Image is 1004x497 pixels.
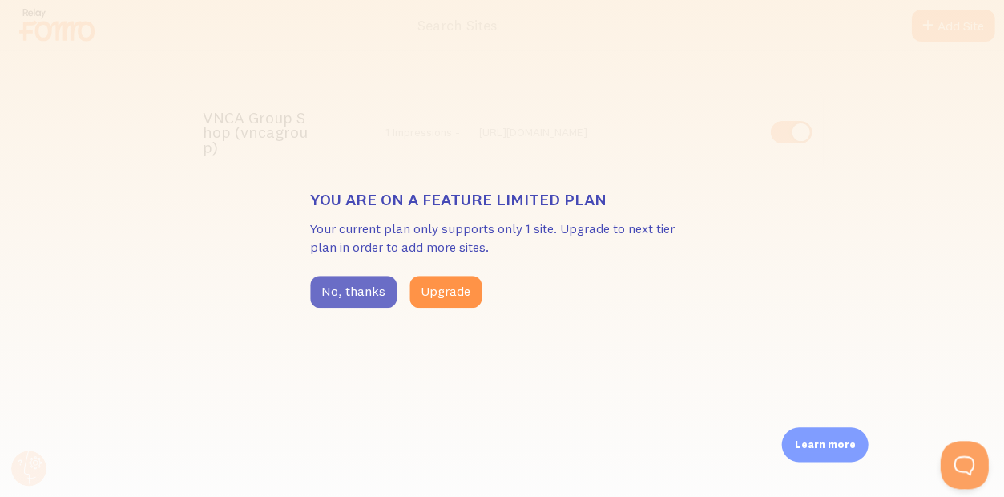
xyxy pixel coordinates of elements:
p: Learn more [794,437,855,452]
button: No, thanks [310,276,397,308]
h3: You are on a feature limited plan [310,189,695,210]
button: Upgrade [409,276,482,308]
p: Your current plan only supports only 1 site. Upgrade to next tier plan in order to add more sites. [310,220,695,257]
div: Learn more [781,427,868,462]
iframe: Help Scout Beacon - Open [940,441,988,489]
